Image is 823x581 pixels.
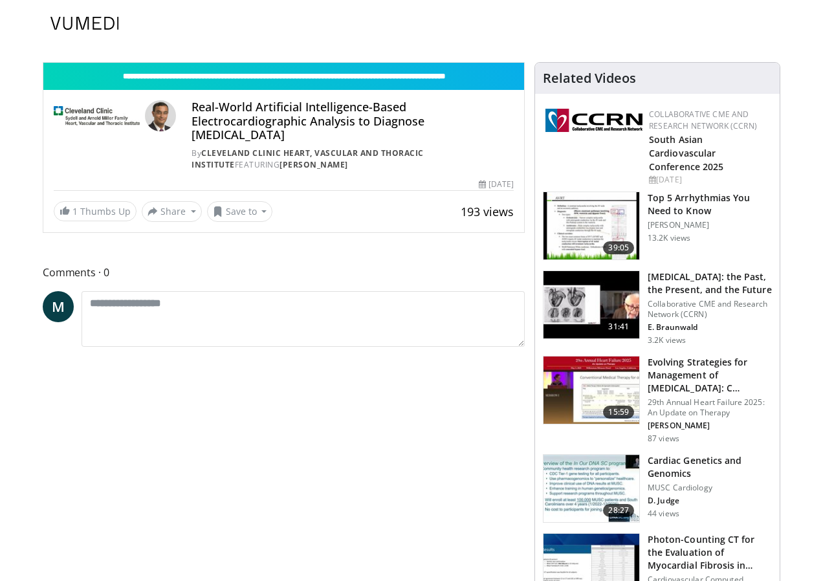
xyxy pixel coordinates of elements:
[543,356,639,424] img: c3ddae87-d7cd-411e-a9be-bcf886ac5138.150x105_q85_crop-smart_upscale.jpg
[648,509,679,519] p: 44 views
[543,270,772,345] a: 31:41 [MEDICAL_DATA]: the Past, the Present, and the Future Collaborative CME and Research Networ...
[54,100,140,131] img: Cleveland Clinic Heart, Vascular and Thoracic Institute
[145,100,176,131] img: Avatar
[648,299,772,320] p: Collaborative CME and Research Network (CCRN)
[192,148,424,170] a: Cleveland Clinic Heart, Vascular and Thoracic Institute
[142,201,202,222] button: Share
[543,454,772,523] a: 28:27 Cardiac Genetics and Genomics MUSC Cardiology D. Judge 44 views
[192,100,514,142] h4: Real-World Artificial Intelligence-Based Electrocardiographic Analysis to Diagnose [MEDICAL_DATA]
[543,455,639,522] img: e00df658-764a-478e-8b61-91623f9d05ef.150x105_q85_crop-smart_upscale.jpg
[648,220,772,230] p: [PERSON_NAME]
[648,233,690,243] p: 13.2K views
[43,264,525,281] span: Comments 0
[43,291,74,322] a: M
[649,109,757,131] a: Collaborative CME and Research Network (CCRN)
[648,496,772,506] p: Daniel Judge
[50,17,119,30] img: VuMedi Logo
[649,174,769,186] div: [DATE]
[72,205,78,217] span: 1
[648,192,772,217] h3: Top 5 Arrhythmias You Need to Know
[543,192,772,260] a: 39:05 Top 5 Arrhythmias You Need to Know [PERSON_NAME] 13.2K views
[603,406,634,419] span: 15:59
[461,204,514,219] span: 193 views
[648,454,772,480] h3: Cardiac Genetics and Genomics
[648,322,772,333] p: Eugene Braunwald
[649,133,724,173] a: South Asian Cardiovascular Conference 2025
[648,421,772,431] p: Michelle Kittleson
[648,335,686,345] p: 3.2K views
[543,192,639,259] img: e6be7ba5-423f-4f4d-9fbf-6050eac7a348.150x105_q85_crop-smart_upscale.jpg
[543,356,772,444] a: 15:59 Evolving Strategies for Management of [MEDICAL_DATA]: C… 29th Annual Heart Failure 2025: An...
[648,533,772,572] h3: Photon-Counting CT for the Evaluation of Myocardial Fibrosis in Hypertrophic Cardiomyopathy: A Co...
[603,504,634,517] span: 28:27
[545,109,642,132] img: a04ee3ba-8487-4636-b0fb-5e8d268f3737.png.150x105_q85_autocrop_double_scale_upscale_version-0.2.png
[603,320,634,333] span: 31:41
[543,71,636,86] h4: Related Videos
[192,148,514,171] div: By FEATURING
[648,356,772,395] h3: Evolving Strategies for Management of Hypertrophic Cardiomyopathy: Cardiac Myosin Inhibitors- Whe...
[479,179,514,190] div: [DATE]
[648,397,772,418] p: 29th Annual Heart Failure 2025: An Update on Therapy
[603,241,634,254] span: 39:05
[648,433,679,444] p: 87 views
[207,201,273,222] button: Save to
[648,270,772,296] h3: [MEDICAL_DATA]: the Past, the Present, and the Future
[54,201,137,221] a: 1 Thumbs Up
[543,271,639,338] img: dfed8605-2fcb-428a-8795-41fc4eedb68a.150x105_q85_crop-smart_upscale.jpg
[280,159,348,170] a: [PERSON_NAME]
[648,483,772,493] p: MUSC Cardiology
